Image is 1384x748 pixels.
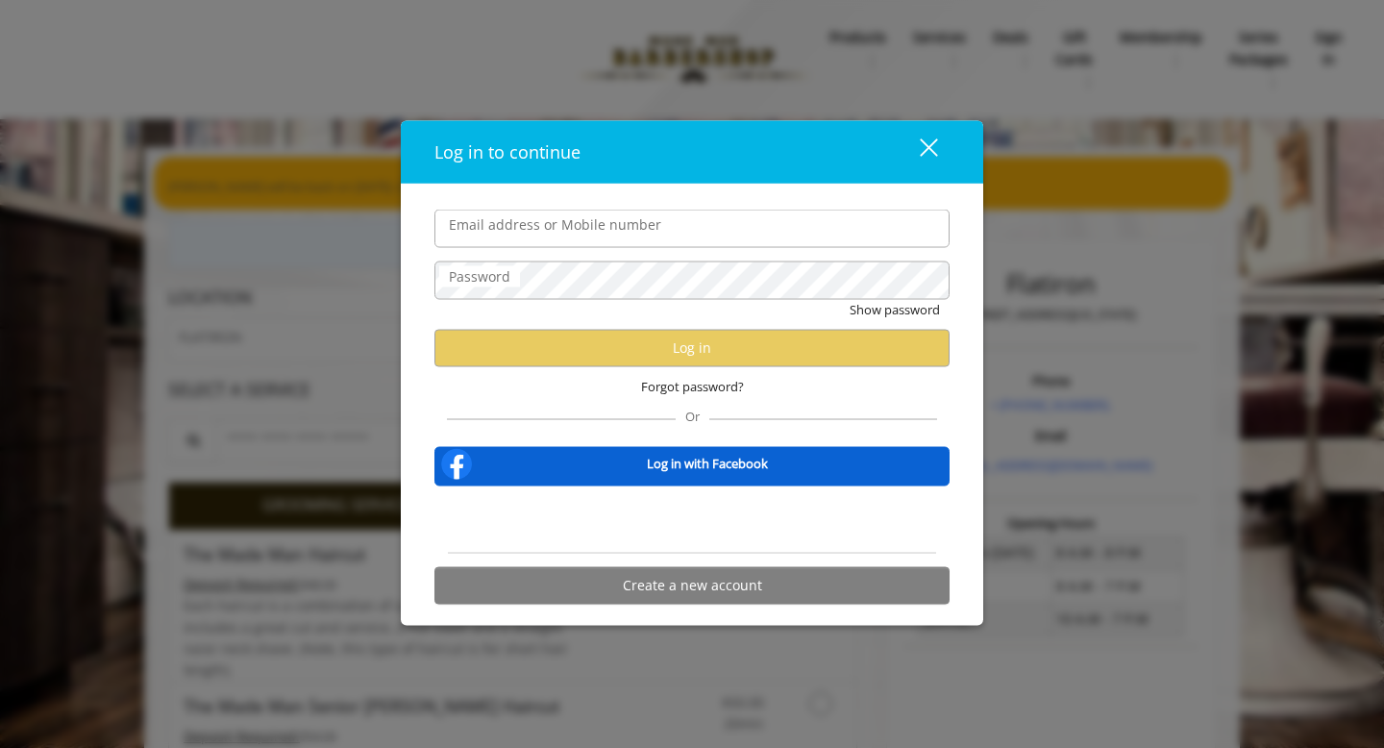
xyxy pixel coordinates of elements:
[434,566,950,604] button: Create a new account
[850,300,940,320] button: Show password
[434,262,950,300] input: Password
[434,329,950,366] button: Log in
[439,214,671,236] label: Email address or Mobile number
[647,454,768,474] b: Log in with Facebook
[884,132,950,171] button: close dialog
[641,376,744,396] span: Forgot password?
[437,444,476,483] img: facebook-logo
[586,498,798,540] iframe: Sign in with Google Button
[434,140,581,163] span: Log in to continue
[434,210,950,248] input: Email address or Mobile number
[676,407,709,424] span: Or
[439,266,520,287] label: Password
[898,137,936,166] div: close dialog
